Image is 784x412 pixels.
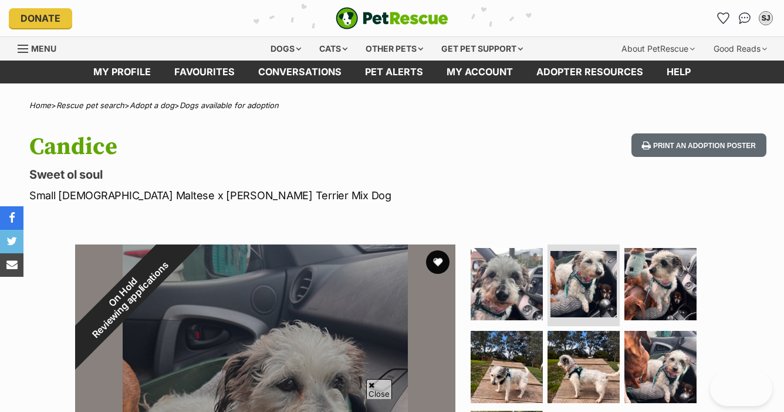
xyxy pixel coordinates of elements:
div: Get pet support [433,37,531,61]
a: Pet alerts [353,61,435,83]
span: Menu [31,43,56,53]
a: Adopter resources [525,61,655,83]
p: Small [DEMOGRAPHIC_DATA] Maltese x [PERSON_NAME] Terrier Mix Dog [29,187,479,203]
img: Photo of Candice [624,248,697,320]
a: Help [655,61,702,83]
p: Sweet ol soul [29,166,479,183]
a: Menu [18,37,65,58]
img: Photo of Candice [548,331,620,403]
img: Photo of Candice [471,248,543,320]
a: Favourites [714,9,733,28]
img: chat-41dd97257d64d25036548639549fe6c8038ab92f7586957e7f3b1b290dea8141.svg [739,12,751,24]
h1: Candice [29,133,479,160]
a: Adopt a dog [130,101,174,110]
img: Photo of Candice [471,331,543,403]
a: Donate [9,8,72,28]
div: On Hold [43,212,211,380]
div: SJ [760,12,772,24]
a: My profile [82,61,163,83]
ul: Account quick links [714,9,775,28]
button: Print an adoption poster [631,133,766,158]
a: Conversations [735,9,754,28]
img: Photo of Candice [550,251,617,317]
button: favourite [426,250,450,274]
span: Close [366,379,392,400]
div: Good Reads [705,37,775,61]
div: Cats [311,37,356,61]
iframe: Advertisement [392,406,393,406]
div: Other pets [357,37,431,61]
div: Dogs [262,37,309,61]
iframe: Help Scout Beacon - Open [710,371,772,406]
div: About PetRescue [613,37,703,61]
a: Home [29,101,51,110]
a: PetRescue [336,7,448,29]
a: My account [435,61,525,83]
span: Reviewing applications [90,259,171,340]
button: My account [756,9,775,28]
img: Photo of Candice [624,331,697,403]
a: Favourites [163,61,246,83]
a: Rescue pet search [56,101,124,110]
a: Dogs available for adoption [180,101,279,110]
img: logo-e224e6f780fb5917bec1dbf3a21bbac754714ae5b6737aabdf751b685950b380.svg [336,7,448,29]
a: conversations [246,61,353,83]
